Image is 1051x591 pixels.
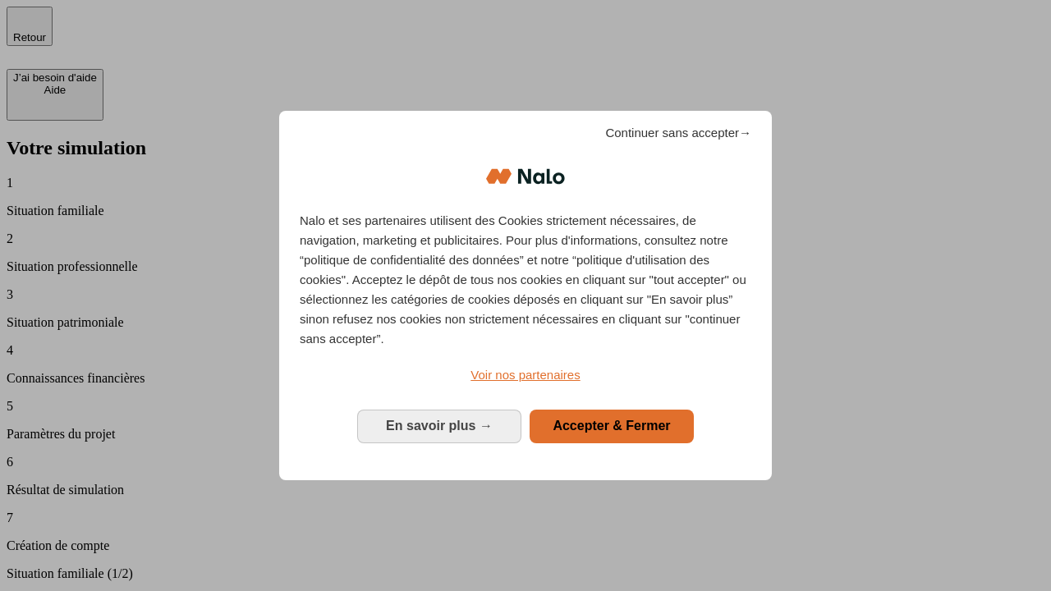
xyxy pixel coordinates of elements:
span: Voir nos partenaires [470,368,580,382]
p: Nalo et ses partenaires utilisent des Cookies strictement nécessaires, de navigation, marketing e... [300,211,751,349]
span: En savoir plus → [386,419,493,433]
span: Accepter & Fermer [553,419,670,433]
a: Voir nos partenaires [300,365,751,385]
span: Continuer sans accepter→ [605,123,751,143]
div: Bienvenue chez Nalo Gestion du consentement [279,111,772,479]
button: Accepter & Fermer: Accepter notre traitement des données et fermer [530,410,694,442]
img: Logo [486,152,565,201]
button: En savoir plus: Configurer vos consentements [357,410,521,442]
